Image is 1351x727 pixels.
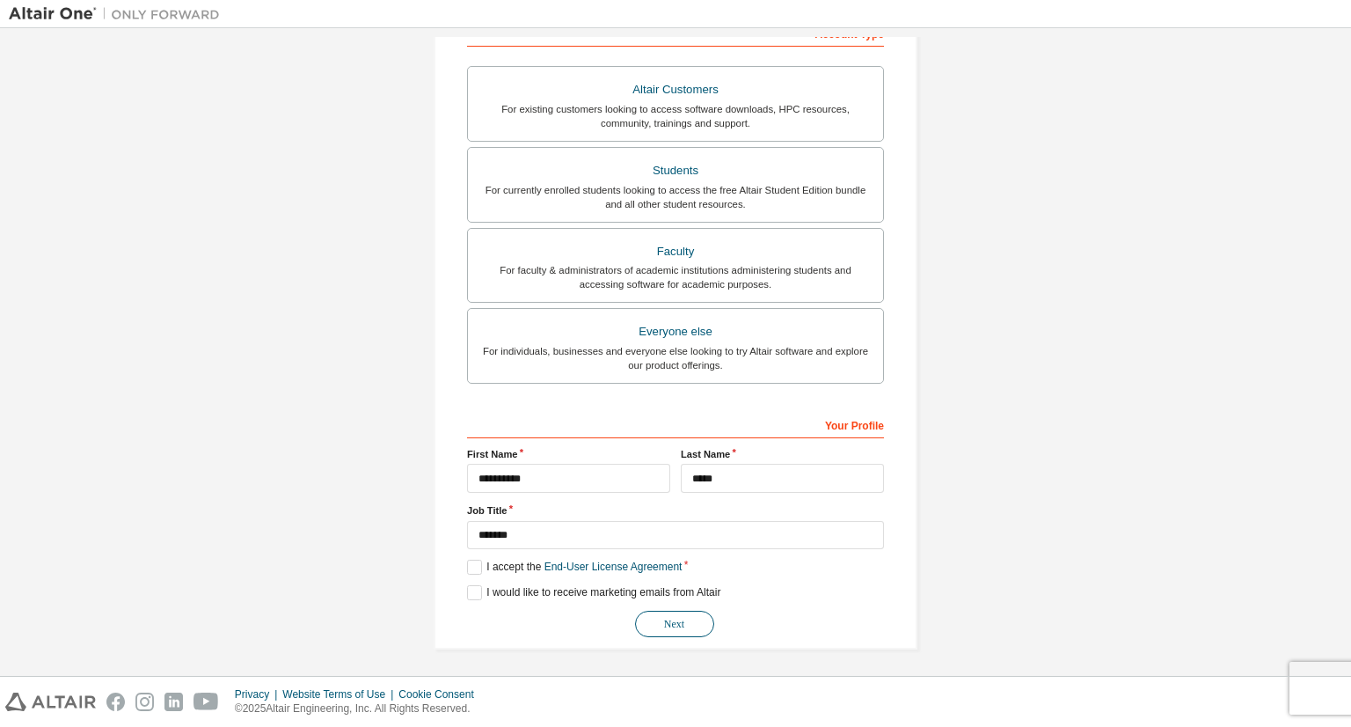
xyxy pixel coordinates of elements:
[467,503,884,518] label: Job Title
[9,5,229,23] img: Altair One
[282,687,398,701] div: Website Terms of Use
[164,693,183,711] img: linkedin.svg
[681,447,884,461] label: Last Name
[478,263,873,291] div: For faculty & administrators of academic institutions administering students and accessing softwa...
[478,102,873,130] div: For existing customers looking to access software downloads, HPC resources, community, trainings ...
[194,693,219,711] img: youtube.svg
[106,693,125,711] img: facebook.svg
[135,693,154,711] img: instagram.svg
[478,77,873,102] div: Altair Customers
[478,319,873,344] div: Everyone else
[635,611,714,637] button: Next
[5,693,96,711] img: altair_logo.svg
[478,158,873,183] div: Students
[467,560,682,575] label: I accept the
[235,701,485,716] p: © 2025 Altair Engineering, Inc. All Rights Reserved.
[478,239,873,264] div: Faculty
[235,687,282,701] div: Privacy
[544,561,683,573] a: End-User License Agreement
[398,687,484,701] div: Cookie Consent
[478,344,873,372] div: For individuals, businesses and everyone else looking to try Altair software and explore our prod...
[467,585,720,600] label: I would like to receive marketing emails from Altair
[467,410,884,438] div: Your Profile
[478,183,873,211] div: For currently enrolled students looking to access the free Altair Student Edition bundle and all ...
[467,447,670,461] label: First Name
